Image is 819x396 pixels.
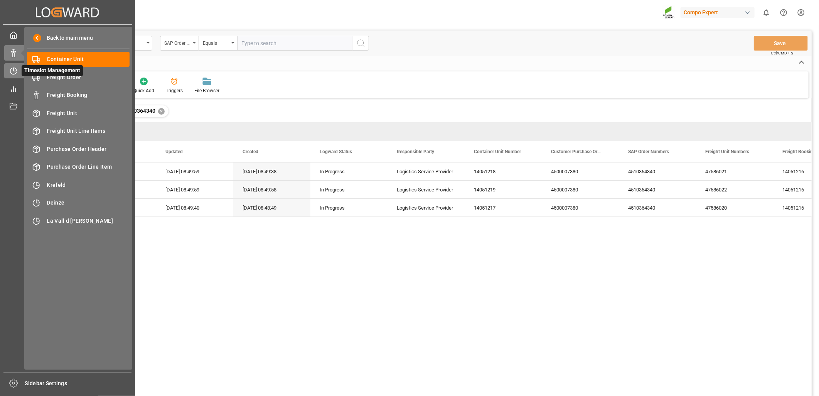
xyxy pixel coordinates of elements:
div: 14051219 [465,181,542,198]
span: Purchase Order Header [47,145,130,153]
button: open menu [199,36,237,51]
a: Deinze [27,195,130,210]
span: SAP Order Numbers [628,149,669,154]
span: Sidebar Settings [25,379,132,388]
span: Timeslot Management [22,65,83,76]
span: Deinze [47,199,130,207]
div: Logistics Service Provider [388,181,465,198]
a: Timeslot ManagementTimeslot Management [4,63,131,78]
button: search button [353,36,369,51]
div: [DATE] 08:48:49 [233,199,310,217]
div: 4510364340 [619,199,696,217]
div: [DATE] 08:49:59 [156,162,233,180]
div: 14051218 [465,162,542,180]
a: Krefeld [27,177,130,192]
span: Responsible Party [397,149,434,154]
button: Help Center [775,4,792,21]
span: Logward Status [320,149,352,154]
div: ✕ [158,108,165,115]
div: SAP Order Numbers [164,38,190,47]
div: Logistics Service Provider [388,199,465,217]
span: Updated [165,149,183,154]
span: Ctrl/CMD + S [771,50,793,56]
div: File Browser [194,87,219,94]
div: Quick Add [133,87,154,94]
div: [DATE] 08:49:40 [156,199,233,217]
img: Screenshot%202023-09-29%20at%2010.02.21.png_1712312052.png [663,6,675,19]
button: Save [754,36,808,51]
a: La Vall d [PERSON_NAME] [27,213,130,228]
div: 4510364340 [619,162,696,180]
a: My Cockpit [4,27,131,42]
div: In Progress [320,163,378,181]
div: In Progress [320,181,378,199]
span: 4510364340 [125,108,155,114]
div: 4510364340 [619,181,696,198]
span: Krefeld [47,181,130,189]
div: [DATE] 08:49:58 [233,181,310,198]
button: open menu [160,36,199,51]
a: Container Unit [27,52,130,67]
div: Logistics Service Provider [388,162,465,180]
span: Purchase Order Line Item [47,163,130,171]
div: 4500007380 [542,199,619,217]
span: Freight Unit [47,109,130,117]
div: 14051217 [465,199,542,217]
a: Freight Booking [27,88,130,103]
span: Container Unit Number [474,149,521,154]
div: Compo Expert [681,7,755,18]
div: 4500007380 [542,181,619,198]
a: Purchase Order Header [27,141,130,156]
button: show 0 new notifications [758,4,775,21]
a: Freight Unit Line Items [27,124,130,139]
div: 4500007380 [542,162,619,180]
div: [DATE] 08:49:59 [156,181,233,198]
span: Back to main menu [41,34,93,42]
span: Freight Order [47,73,130,81]
div: 47586021 [696,162,773,180]
span: Freight Unit Numbers [705,149,749,154]
input: Type to search [237,36,353,51]
a: Freight Unit [27,105,130,120]
span: La Vall d [PERSON_NAME] [47,217,130,225]
div: Equals [203,38,229,47]
span: Customer Purchase Order Numbers [551,149,603,154]
div: In Progress [320,199,378,217]
a: Freight Order [27,69,130,85]
span: Created [243,149,258,154]
span: Freight Booking [47,91,130,99]
div: [DATE] 08:49:38 [233,162,310,180]
a: My Reports [4,81,131,96]
div: 47586020 [696,199,773,217]
a: Document Management [4,99,131,114]
div: Triggers [166,87,183,94]
span: Freight Unit Line Items [47,127,130,135]
a: Purchase Order Line Item [27,159,130,174]
button: Compo Expert [681,5,758,20]
div: 47586022 [696,181,773,198]
span: Container Unit [47,55,130,63]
